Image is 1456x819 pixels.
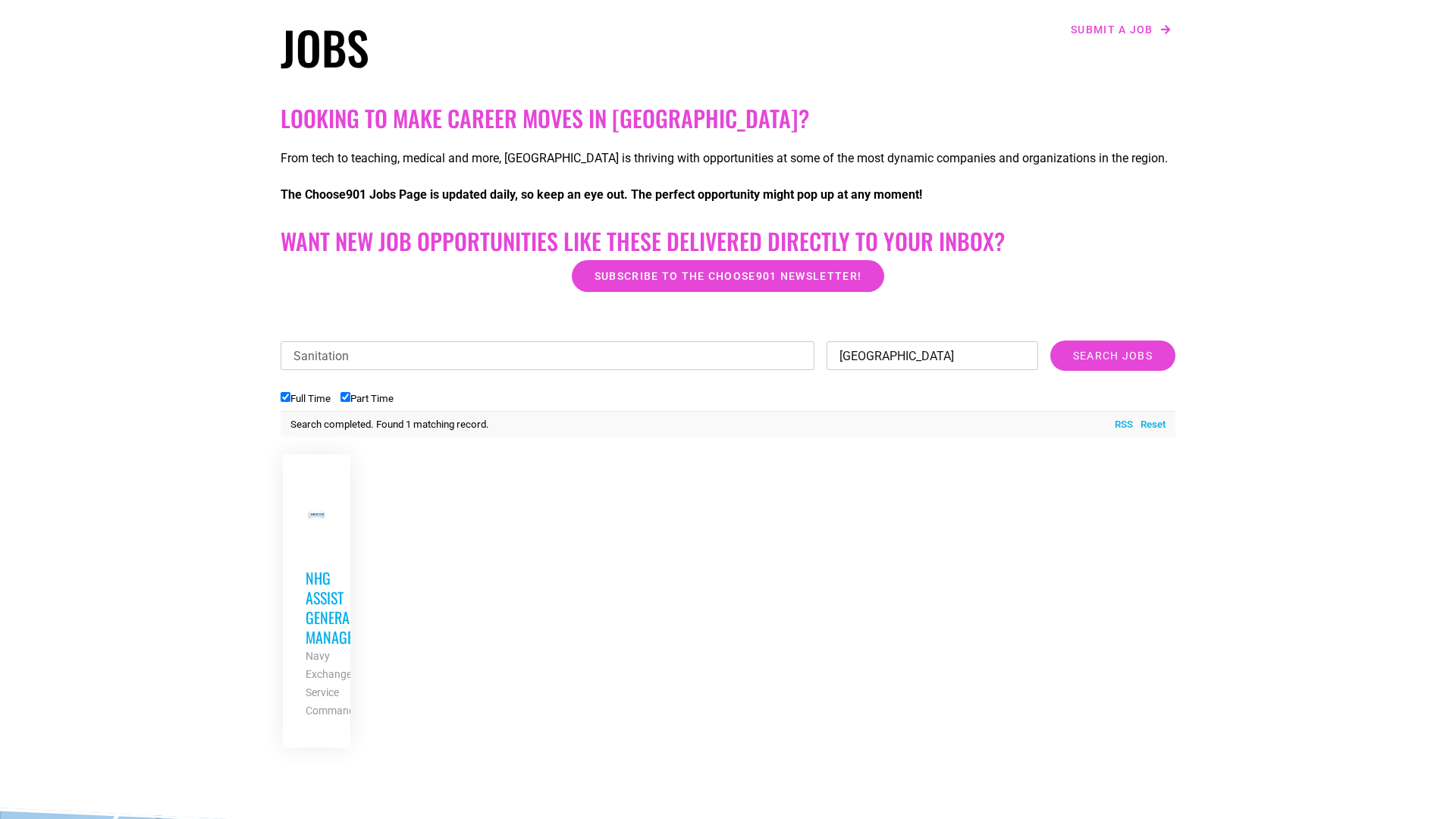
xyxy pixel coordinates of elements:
a: NHG ASSIST GENERAL MANAGER Navy Exchange Service Command [283,454,350,742]
label: Full Time [281,393,331,404]
input: Search Jobs [1050,340,1175,371]
input: Keywords [281,341,814,370]
h2: Want New Job Opportunities like these Delivered Directly to your Inbox? [281,227,1175,255]
label: Part Time [340,393,394,404]
input: Location [827,341,1038,370]
h1: Jobs [281,20,720,74]
p: From tech to teaching, medical and more, [GEOGRAPHIC_DATA] is thriving with opportunities at some... [281,149,1175,168]
a: Reset [1133,417,1166,432]
input: Part Time [340,392,350,402]
span: Search completed. Found 1 matching record. [290,419,489,430]
a: Subscribe to the Choose901 newsletter! [572,260,884,292]
a: Submit a job [1066,20,1175,39]
input: Full Time [281,392,290,402]
h3: NHG ASSIST GENERAL MANAGER [306,568,328,647]
span: Submit a job [1071,24,1153,35]
h2: Looking to make career moves in [GEOGRAPHIC_DATA]? [281,105,1175,132]
strong: The Choose901 Jobs Page is updated daily, so keep an eye out. The perfect opportunity might pop u... [281,187,922,202]
a: RSS [1107,417,1133,432]
strong: Navy Exchange Service Command [306,650,355,717]
span: Subscribe to the Choose901 newsletter! [595,271,861,281]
